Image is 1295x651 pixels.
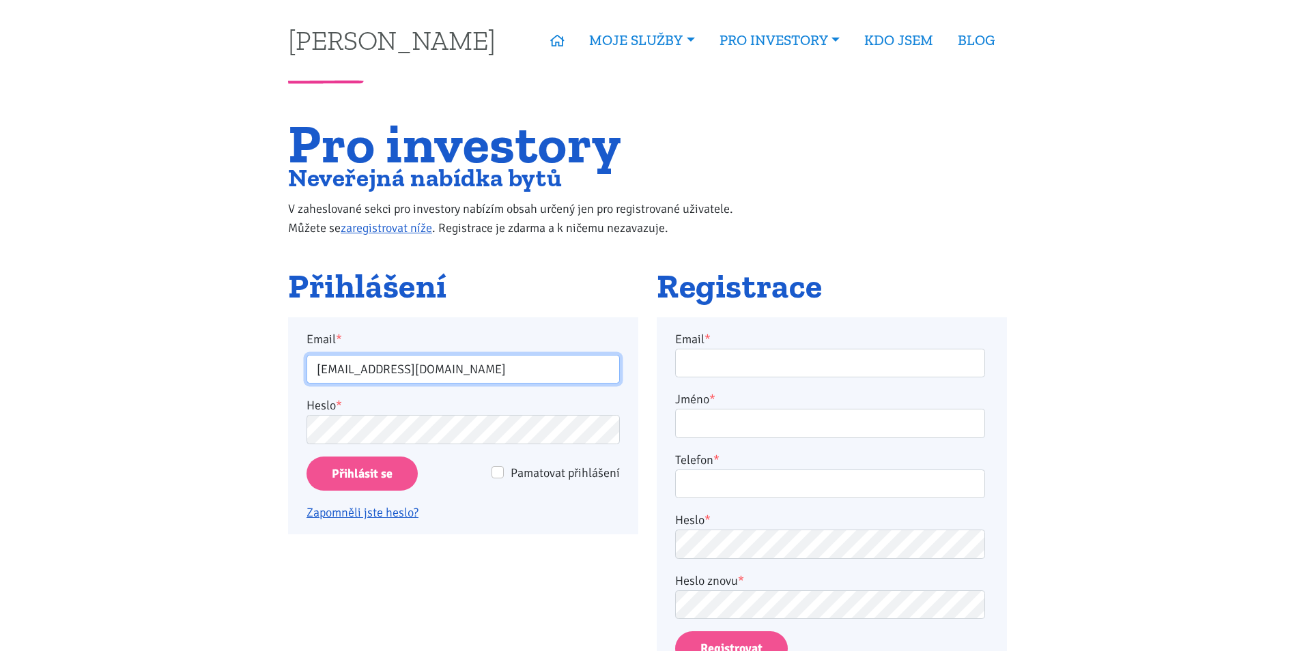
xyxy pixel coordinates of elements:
label: Email [298,330,629,349]
label: Heslo [307,396,342,415]
h2: Přihlášení [288,268,638,305]
a: PRO INVESTORY [707,25,852,56]
abbr: required [738,573,744,588]
label: Heslo [675,510,711,530]
abbr: required [705,332,711,347]
label: Telefon [675,450,720,469]
h2: Neveřejná nabídka bytů [288,167,761,189]
abbr: required [705,512,711,527]
abbr: required [713,452,720,467]
label: Email [675,330,711,349]
p: V zaheslované sekci pro investory nabízím obsah určený jen pro registrované uživatele. Můžete se ... [288,199,761,237]
span: Pamatovat přihlášení [511,465,620,480]
label: Jméno [675,390,715,409]
a: BLOG [945,25,1007,56]
h2: Registrace [657,268,1007,305]
label: Heslo znovu [675,571,744,590]
h1: Pro investory [288,121,761,167]
a: [PERSON_NAME] [288,27,496,53]
a: KDO JSEM [852,25,945,56]
abbr: required [709,392,715,407]
a: Zapomněli jste heslo? [307,505,418,520]
a: zaregistrovat níže [341,220,432,235]
input: Přihlásit se [307,457,418,491]
a: MOJE SLUŽBY [577,25,707,56]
